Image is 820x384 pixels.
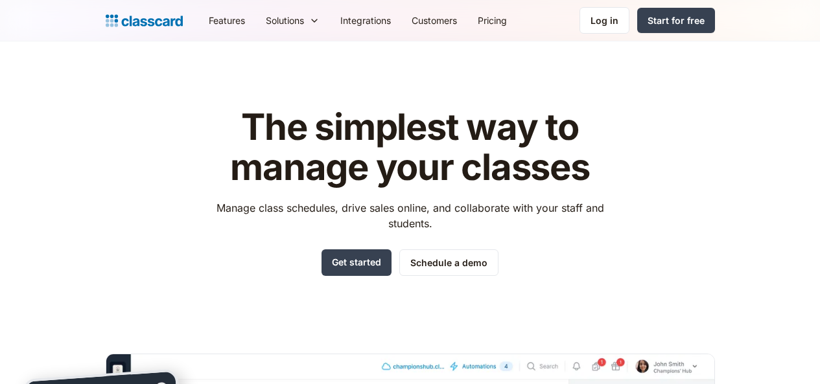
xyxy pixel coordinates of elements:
[467,6,517,35] a: Pricing
[255,6,330,35] div: Solutions
[637,8,715,33] a: Start for free
[266,14,304,27] div: Solutions
[106,12,183,30] a: Logo
[204,107,616,187] h1: The simplest way to manage your classes
[648,14,705,27] div: Start for free
[591,14,618,27] div: Log in
[401,6,467,35] a: Customers
[399,249,498,276] a: Schedule a demo
[322,249,392,276] a: Get started
[198,6,255,35] a: Features
[204,200,616,231] p: Manage class schedules, drive sales online, and collaborate with your staff and students.
[330,6,401,35] a: Integrations
[580,7,629,34] a: Log in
